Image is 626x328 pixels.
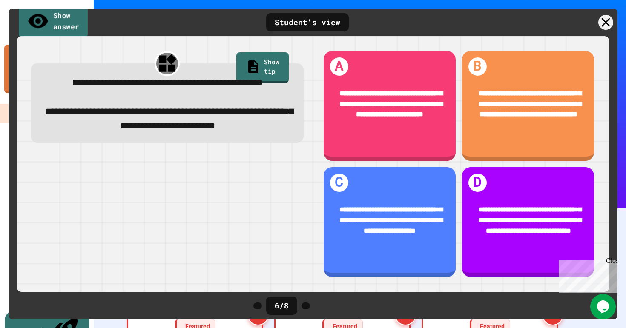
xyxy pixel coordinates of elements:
[266,297,297,315] div: 6 / 8
[266,13,349,31] div: Student's view
[590,294,617,319] iframe: chat widget
[330,174,348,192] h1: C
[330,57,348,76] h1: A
[236,52,289,83] a: Show tip
[3,3,59,54] div: Chat with us now!Close
[468,174,487,192] h1: D
[555,257,617,293] iframe: chat widget
[19,5,88,38] a: Show answer
[468,57,487,76] h1: B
